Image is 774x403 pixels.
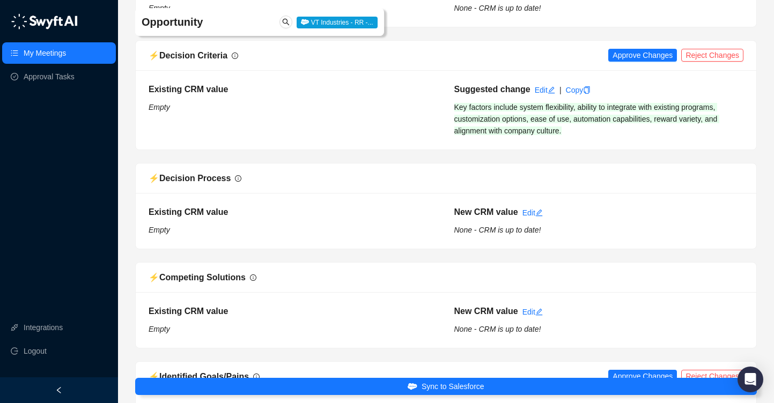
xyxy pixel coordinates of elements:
img: logo-05li4sbe.png [11,13,78,29]
h5: New CRM value [454,305,518,318]
h5: Existing CRM value [149,305,438,318]
i: None - CRM is up to date! [454,325,541,333]
h5: Suggested change [454,83,530,96]
a: Copy [566,86,591,94]
span: VT Industries - RR -... [297,17,377,28]
h5: New CRM value [454,206,518,219]
a: Integrations [24,317,63,338]
span: edit [535,209,543,217]
i: None - CRM is up to date! [454,4,541,12]
span: Logout [24,340,47,362]
a: Edit [535,86,555,94]
i: None - CRM is up to date! [454,226,541,234]
a: Edit [522,308,543,316]
button: Approve Changes [608,370,677,383]
a: Approval Tasks [24,66,75,87]
span: edit [548,86,555,94]
span: ⚡️ Identified Goals/Pains [149,372,249,381]
i: Empty [149,325,170,333]
h5: Existing CRM value [149,206,438,219]
a: VT Industries - RR -... [297,18,377,26]
button: Sync to Salesforce [135,378,757,395]
span: Reject Changes [685,370,739,382]
h4: Opportunity [142,14,276,29]
span: edit [535,308,543,316]
div: | [559,84,562,96]
i: Empty [149,226,170,234]
span: Sync to Salesforce [422,380,484,392]
a: Edit [522,208,543,217]
h5: Existing CRM value [149,83,438,96]
button: Reject Changes [681,370,743,383]
span: info-circle [235,175,241,182]
span: info-circle [253,374,260,380]
span: info-circle [250,274,256,281]
i: Empty [149,103,170,111]
span: Reject Changes [685,49,739,61]
a: My Meetings [24,42,66,64]
span: copy [583,86,591,94]
span: logout [11,347,18,355]
span: Key factors include system flexibility, ability to integrate with existing programs, customizatio... [454,103,720,135]
span: left [55,386,63,394]
span: Approve Changes [613,370,673,382]
span: ⚡️ Competing Solutions [149,273,246,282]
span: info-circle [232,53,238,59]
button: Approve Changes [608,49,677,62]
button: Reject Changes [681,49,743,62]
span: ⚡️ Decision Process [149,174,231,183]
span: search [282,18,290,26]
i: Empty [149,4,170,12]
div: Open Intercom Messenger [738,367,763,392]
span: Approve Changes [613,49,673,61]
span: ⚡️ Decision Criteria [149,51,227,60]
